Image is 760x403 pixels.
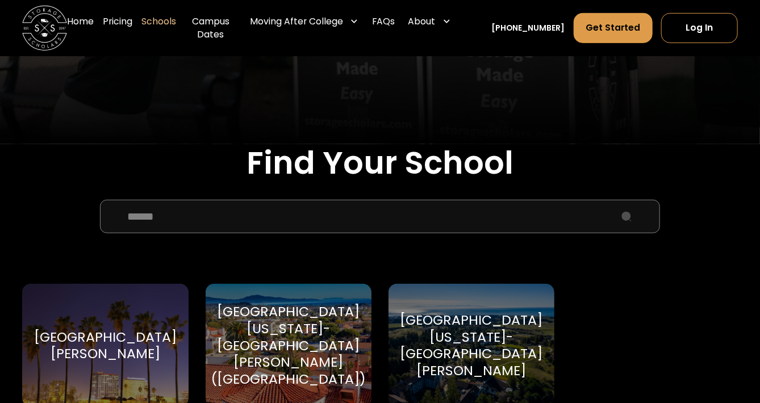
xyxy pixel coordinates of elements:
[22,6,67,51] img: Storage Scholars main logo
[250,15,343,28] div: Moving After College
[22,144,737,182] h2: Find Your School
[372,6,395,51] a: FAQs
[141,6,176,51] a: Schools
[185,6,236,51] a: Campus Dates
[67,6,94,51] a: Home
[22,6,67,51] a: home
[574,13,652,43] a: Get Started
[491,22,565,34] a: [PHONE_NUMBER]
[245,6,363,37] div: Moving After College
[404,6,456,37] div: About
[103,6,132,51] a: Pricing
[211,303,366,387] div: [GEOGRAPHIC_DATA][US_STATE]-[GEOGRAPHIC_DATA][PERSON_NAME] ([GEOGRAPHIC_DATA])
[408,15,436,28] div: About
[400,312,543,379] div: [GEOGRAPHIC_DATA][US_STATE]-[GEOGRAPHIC_DATA][PERSON_NAME]
[661,13,737,43] a: Log In
[34,329,177,362] div: [GEOGRAPHIC_DATA][PERSON_NAME]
